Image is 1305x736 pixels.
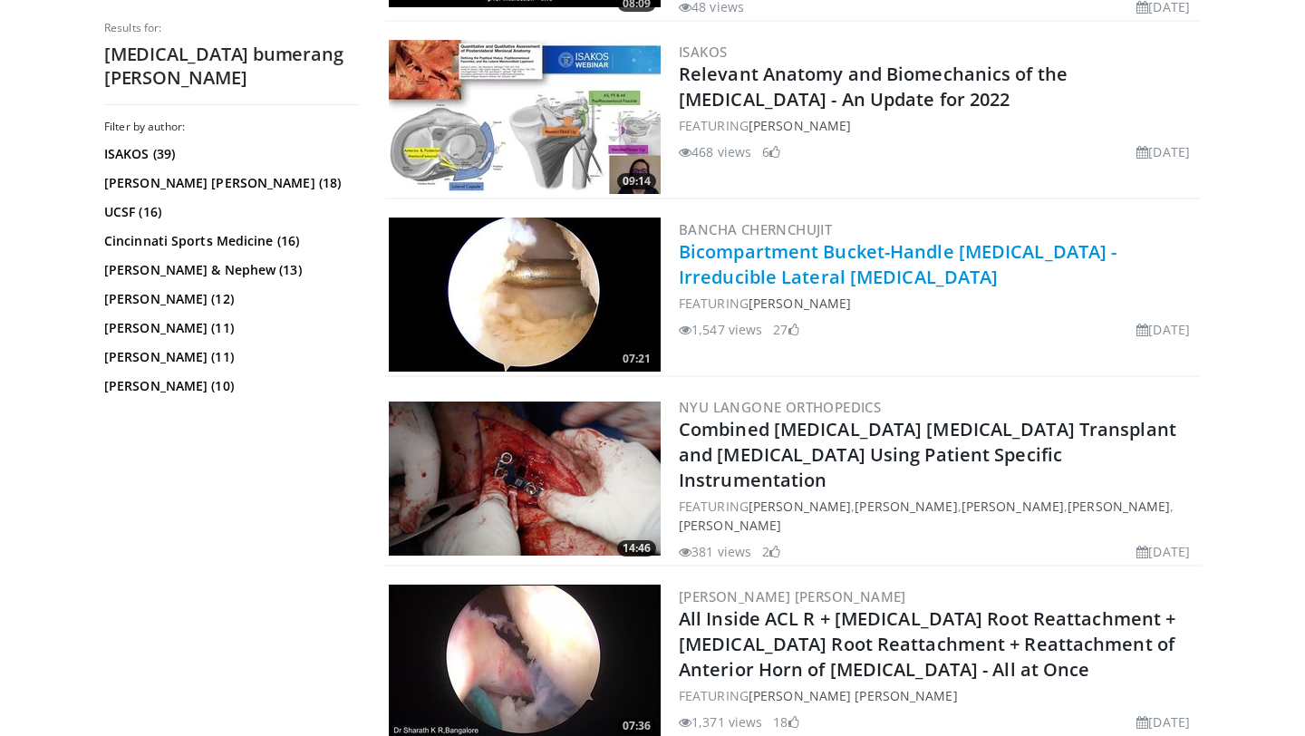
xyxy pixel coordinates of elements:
[104,203,353,221] a: UCSF (16)
[679,320,762,339] li: 1,547 views
[679,712,762,731] li: 1,371 views
[749,117,851,134] a: [PERSON_NAME]
[104,377,353,395] a: [PERSON_NAME] (10)
[679,398,881,416] a: NYU Langone Orthopedics
[104,290,353,308] a: [PERSON_NAME] (12)
[1136,712,1190,731] li: [DATE]
[389,402,661,556] a: 14:46
[679,239,1116,289] a: Bicompartment Bucket-Handle [MEDICAL_DATA] - Irreducible Lateral [MEDICAL_DATA]
[104,348,353,366] a: [PERSON_NAME] (11)
[679,606,1175,682] a: All Inside ACL R + [MEDICAL_DATA] Root Reattachment + [MEDICAL_DATA] Root Reattachment + Reattach...
[104,174,353,192] a: [PERSON_NAME] [PERSON_NAME] (18)
[104,145,353,163] a: ISAKOS (39)
[617,540,656,557] span: 14:46
[389,402,661,556] img: b2e6969c-0bdf-4cc6-8d1d-60b9d65b7db8.jpg.300x170_q85_crop-smart_upscale.jpg
[679,294,1197,313] div: FEATURING
[749,295,851,312] a: [PERSON_NAME]
[104,232,353,250] a: Cincinnati Sports Medicine (16)
[1136,142,1190,161] li: [DATE]
[762,542,780,561] li: 2
[389,40,661,194] img: 9f460a97-d775-4381-b167-9432b60e8e75.300x170_q85_crop-smart_upscale.jpg
[1136,542,1190,561] li: [DATE]
[679,62,1068,111] a: Relevant Anatomy and Biomechanics of the [MEDICAL_DATA] - An Update for 2022
[389,218,661,372] a: 07:21
[679,497,1197,535] div: FEATURING , , , ,
[749,687,958,704] a: [PERSON_NAME] [PERSON_NAME]
[855,498,957,515] a: [PERSON_NAME]
[679,417,1176,492] a: Combined [MEDICAL_DATA] [MEDICAL_DATA] Transplant and [MEDICAL_DATA] Using Patient Specific Instr...
[617,718,656,734] span: 07:36
[617,351,656,367] span: 07:21
[679,116,1197,135] div: FEATURING
[104,21,358,35] p: Results for:
[679,686,1197,705] div: FEATURING
[679,142,751,161] li: 468 views
[679,43,727,61] a: ISAKOS
[1068,498,1170,515] a: [PERSON_NAME]
[679,220,832,238] a: Bancha Chernchujit
[104,43,358,90] h2: [MEDICAL_DATA] bumerang [PERSON_NAME]
[679,542,751,561] li: 381 views
[679,517,781,534] a: [PERSON_NAME]
[389,218,661,372] img: e8a5663b-5754-47f0-b63f-f62d4478d6c0.300x170_q85_crop-smart_upscale.jpg
[679,587,906,605] a: [PERSON_NAME] [PERSON_NAME]
[389,40,661,194] a: 09:14
[773,712,798,731] li: 18
[749,498,851,515] a: [PERSON_NAME]
[962,498,1064,515] a: [PERSON_NAME]
[1136,320,1190,339] li: [DATE]
[773,320,798,339] li: 27
[104,261,353,279] a: [PERSON_NAME] & Nephew (13)
[104,319,353,337] a: [PERSON_NAME] (11)
[617,173,656,189] span: 09:14
[762,142,780,161] li: 6
[104,120,358,134] h3: Filter by author:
